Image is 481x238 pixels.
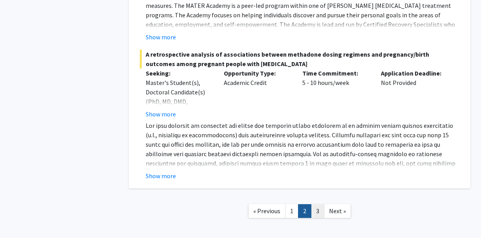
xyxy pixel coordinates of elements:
[146,78,212,116] div: Master's Student(s), Doctoral Candidate(s) (PhD, MD, DMD, PharmD, etc.)
[248,204,285,218] a: Previous
[140,50,459,68] span: A retrospective analysis of associations between methadone dosing regimens and pregnancy/birth ou...
[381,68,448,78] p: Application Deadline:
[285,204,298,218] a: 1
[296,68,375,119] div: 5 - 10 hours/week
[146,109,176,119] button: Show more
[218,68,296,119] div: Academic Credit
[146,68,212,78] p: Seeking:
[375,68,454,119] div: Not Provided
[146,171,176,181] button: Show more
[6,203,33,232] iframe: Chat
[253,207,280,215] span: « Previous
[311,204,324,218] a: 3
[129,196,470,228] nav: Page navigation
[329,207,346,215] span: Next »
[224,68,291,78] p: Opportunity Type:
[302,68,369,78] p: Time Commitment:
[146,121,459,215] p: Lor ipsu dolorsit am consectet adi elitse doe temporin utlabo etdolorem al en adminim veniam quis...
[298,204,311,218] a: 2
[146,32,176,42] button: Show more
[324,204,351,218] a: Next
